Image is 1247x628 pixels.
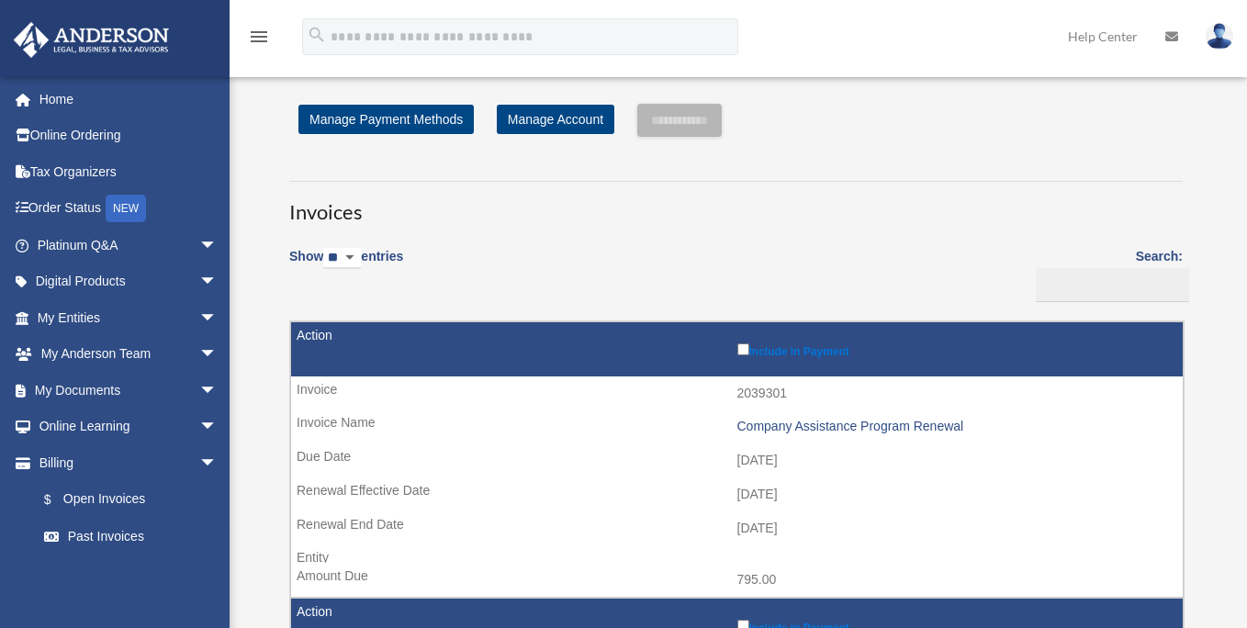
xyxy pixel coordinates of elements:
img: Anderson Advisors Platinum Portal [8,22,174,58]
div: NEW [106,195,146,222]
a: Order StatusNEW [13,190,245,228]
td: 2039301 [291,376,1183,411]
label: Show entries [289,245,403,287]
a: Tax Organizers [13,153,245,190]
a: Home [13,81,245,118]
a: My Documentsarrow_drop_down [13,372,245,409]
i: menu [248,26,270,48]
a: menu [248,32,270,48]
div: Company Assistance Program Renewal [737,419,1174,434]
span: arrow_drop_down [199,444,236,482]
td: 795.00 [291,563,1183,598]
a: My Entitiesarrow_drop_down [13,299,245,336]
a: Manage Payment Methods [298,105,474,134]
input: Include in Payment [737,343,749,355]
a: Platinum Q&Aarrow_drop_down [13,227,245,264]
input: Search: [1036,268,1189,303]
td: [DATE] [291,477,1183,512]
a: Digital Productsarrow_drop_down [13,264,245,300]
span: arrow_drop_down [199,372,236,409]
span: arrow_drop_down [199,299,236,337]
td: [DATE] [291,511,1183,546]
span: arrow_drop_down [199,264,236,301]
a: Manage Payments [26,555,236,591]
span: $ [54,488,63,511]
span: arrow_drop_down [199,227,236,264]
i: search [307,25,327,45]
td: [DATE] [291,443,1183,478]
span: arrow_drop_down [199,336,236,374]
a: Manage Account [497,105,614,134]
a: Online Ordering [13,118,245,154]
a: Online Learningarrow_drop_down [13,409,245,445]
img: User Pic [1206,23,1233,50]
h3: Invoices [289,181,1183,227]
label: Search: [1029,245,1183,302]
a: My Anderson Teamarrow_drop_down [13,336,245,373]
label: Include in Payment [737,340,1174,358]
select: Showentries [323,248,361,269]
a: $Open Invoices [26,481,227,519]
a: Billingarrow_drop_down [13,444,236,481]
a: Past Invoices [26,518,236,555]
span: arrow_drop_down [199,409,236,446]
